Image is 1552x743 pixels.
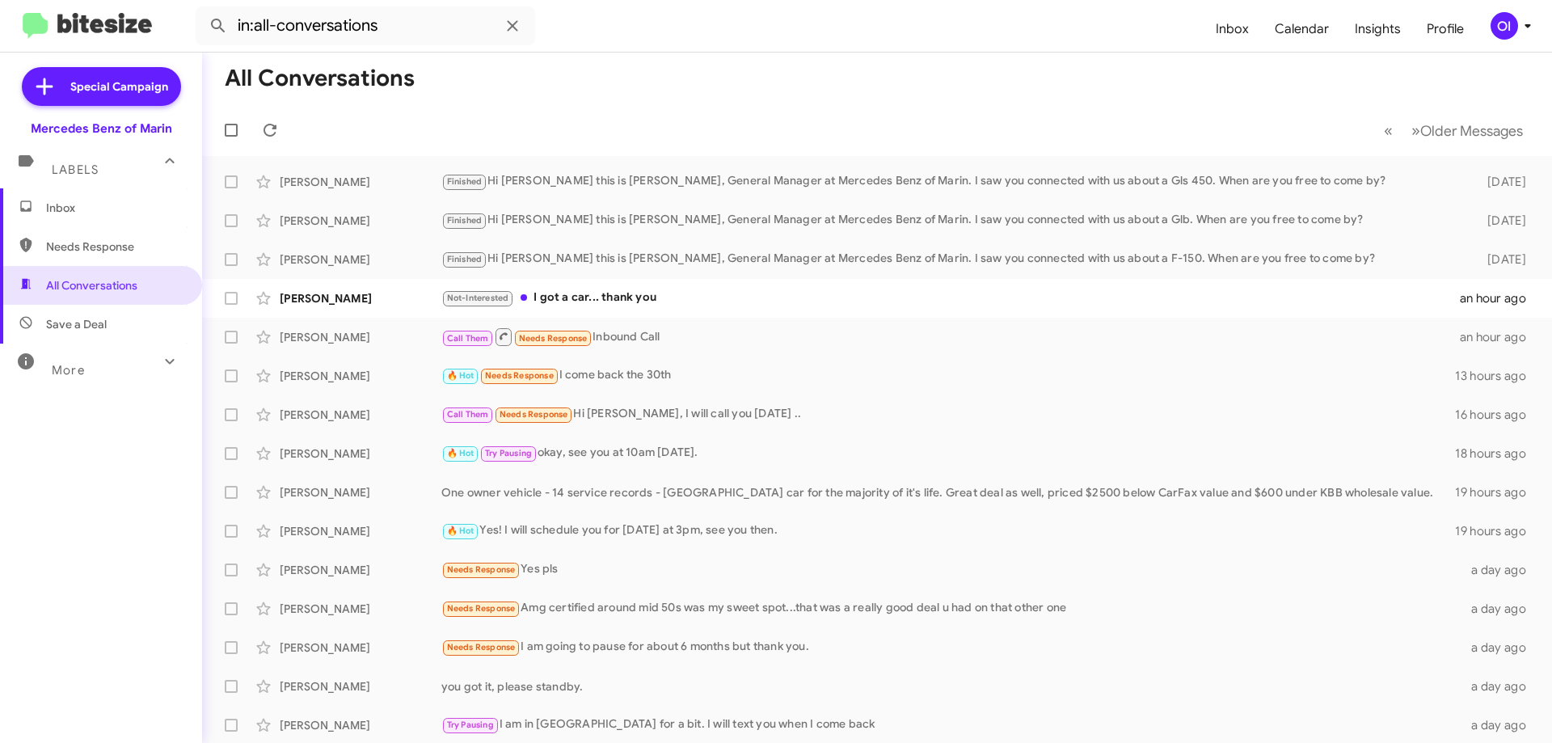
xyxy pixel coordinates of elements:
[31,120,172,137] div: Mercedes Benz of Marin
[447,176,483,187] span: Finished
[280,251,441,268] div: [PERSON_NAME]
[485,448,532,458] span: Try Pausing
[441,678,1461,694] div: you got it, please standby.
[1384,120,1393,141] span: «
[280,640,441,656] div: [PERSON_NAME]
[441,521,1455,540] div: Yes! I will schedule you for [DATE] at 3pm, see you then.
[46,316,107,332] span: Save a Deal
[1402,114,1533,147] button: Next
[447,215,483,226] span: Finished
[280,601,441,617] div: [PERSON_NAME]
[280,523,441,539] div: [PERSON_NAME]
[485,370,554,381] span: Needs Response
[280,290,441,306] div: [PERSON_NAME]
[441,599,1461,618] div: Amg certified around mid 50s was my sweet spot...that was a really good deal u had on that other one
[280,329,441,345] div: [PERSON_NAME]
[1455,407,1539,423] div: 16 hours ago
[280,678,441,694] div: [PERSON_NAME]
[22,67,181,106] a: Special Campaign
[441,366,1455,385] div: I come back the 30th
[225,65,415,91] h1: All Conversations
[280,484,441,500] div: [PERSON_NAME]
[1460,290,1539,306] div: an hour ago
[1455,445,1539,462] div: 18 hours ago
[70,78,168,95] span: Special Campaign
[280,717,441,733] div: [PERSON_NAME]
[280,174,441,190] div: [PERSON_NAME]
[1477,12,1534,40] button: OI
[1461,213,1539,229] div: [DATE]
[441,172,1461,191] div: Hi [PERSON_NAME] this is [PERSON_NAME], General Manager at Mercedes Benz of Marin. I saw you conn...
[1461,640,1539,656] div: a day ago
[447,642,516,652] span: Needs Response
[1342,6,1414,53] a: Insights
[441,716,1461,734] div: I am in [GEOGRAPHIC_DATA] for a bit. I will text you when I come back
[1461,678,1539,694] div: a day ago
[1461,717,1539,733] div: a day ago
[441,327,1460,347] div: Inbound Call
[1460,329,1539,345] div: an hour ago
[280,368,441,384] div: [PERSON_NAME]
[1203,6,1262,53] a: Inbox
[500,409,568,420] span: Needs Response
[447,720,494,730] span: Try Pausing
[441,638,1461,656] div: I am going to pause for about 6 months but thank you.
[441,250,1461,268] div: Hi [PERSON_NAME] this is [PERSON_NAME], General Manager at Mercedes Benz of Marin. I saw you conn...
[280,445,441,462] div: [PERSON_NAME]
[1262,6,1342,53] a: Calendar
[52,163,99,177] span: Labels
[196,6,535,45] input: Search
[1491,12,1518,40] div: OI
[1455,523,1539,539] div: 19 hours ago
[447,333,489,344] span: Call Them
[447,526,474,536] span: 🔥 Hot
[447,603,516,614] span: Needs Response
[441,211,1461,230] div: Hi [PERSON_NAME] this is [PERSON_NAME], General Manager at Mercedes Benz of Marin. I saw you conn...
[441,444,1455,462] div: okay, see you at 10am [DATE].
[447,564,516,575] span: Needs Response
[1420,122,1523,140] span: Older Messages
[447,254,483,264] span: Finished
[46,277,137,293] span: All Conversations
[441,560,1461,579] div: Yes pls
[1455,368,1539,384] div: 13 hours ago
[447,370,474,381] span: 🔥 Hot
[280,407,441,423] div: [PERSON_NAME]
[280,562,441,578] div: [PERSON_NAME]
[1461,601,1539,617] div: a day ago
[1455,484,1539,500] div: 19 hours ago
[441,484,1455,500] div: One owner vehicle - 14 service records - [GEOGRAPHIC_DATA] car for the majority of it's life. Gre...
[447,409,489,420] span: Call Them
[52,363,85,378] span: More
[447,448,474,458] span: 🔥 Hot
[1411,120,1420,141] span: »
[46,239,183,255] span: Needs Response
[1375,114,1533,147] nav: Page navigation example
[441,405,1455,424] div: Hi [PERSON_NAME], I will call you [DATE] ..
[1461,174,1539,190] div: [DATE]
[280,213,441,229] div: [PERSON_NAME]
[447,293,509,303] span: Not-Interested
[441,289,1460,307] div: I got a car... thank you
[1374,114,1402,147] button: Previous
[1461,562,1539,578] div: a day ago
[1414,6,1477,53] a: Profile
[1461,251,1539,268] div: [DATE]
[46,200,183,216] span: Inbox
[519,333,588,344] span: Needs Response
